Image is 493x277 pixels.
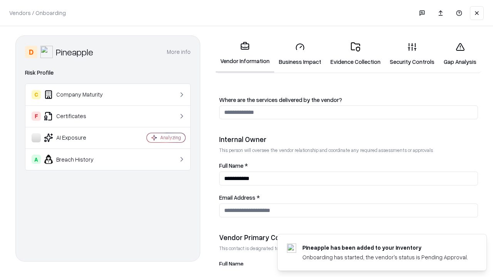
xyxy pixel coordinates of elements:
[219,261,478,267] label: Full Name
[274,36,326,72] a: Business Impact
[219,147,478,154] p: This person will oversee the vendor relationship and coordinate any required assessments or appro...
[219,245,478,252] p: This contact is designated to receive the assessment request from Shift
[219,97,478,103] label: Where are the services delivered by the vendor?
[32,90,41,99] div: C
[32,90,124,99] div: Company Maturity
[219,195,478,200] label: Email Address *
[160,134,181,141] div: Analyzing
[32,155,124,164] div: Breach History
[216,35,274,73] a: Vendor Information
[25,68,191,77] div: Risk Profile
[32,155,41,164] div: A
[302,244,468,252] div: Pineapple has been added to your inventory
[32,112,124,121] div: Certificates
[32,112,41,121] div: F
[167,45,191,59] button: More info
[56,46,93,58] div: Pineapple
[32,133,124,142] div: AI Exposure
[302,253,468,261] div: Onboarding has started, the vendor's status is Pending Approval.
[326,36,385,72] a: Evidence Collection
[219,233,478,242] div: Vendor Primary Contact
[287,244,296,253] img: pineappleenergy.com
[40,46,53,58] img: Pineapple
[219,163,478,169] label: Full Name *
[25,46,37,58] div: D
[439,36,481,72] a: Gap Analysis
[219,135,478,144] div: Internal Owner
[9,9,66,17] p: Vendors / Onboarding
[385,36,439,72] a: Security Controls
